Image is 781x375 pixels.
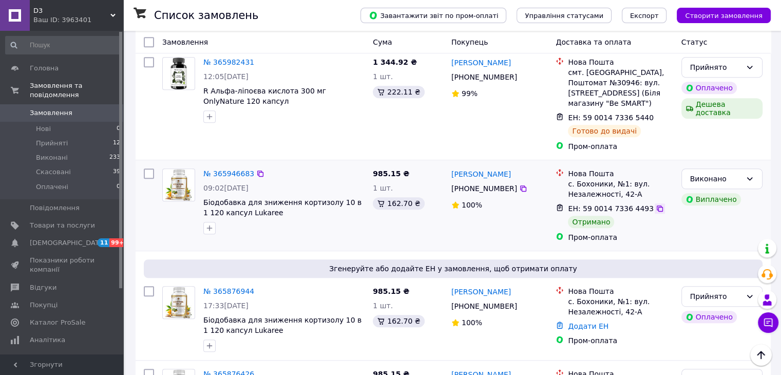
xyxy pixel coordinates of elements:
[33,6,110,15] span: D3
[681,311,737,323] div: Оплачено
[685,12,763,20] span: Створити замовлення
[162,286,195,319] a: Фото товару
[33,15,123,25] div: Ваш ID: 3963401
[568,232,673,242] div: Пром-оплата
[681,82,737,94] div: Оплачено
[148,264,758,274] span: Згенеруйте або додайте ЕН у замовлення, щоб отримати оплату
[568,216,614,228] div: Отримано
[30,283,56,292] span: Відгуки
[154,9,258,22] h1: Список замовлень
[30,81,123,100] span: Замовлення та повідомлення
[203,170,254,178] a: № 365946683
[449,181,519,196] div: [PHONE_NUMBER]
[203,72,249,81] span: 12:05[DATE]
[360,8,506,23] button: Завантажити звіт по пром-оплаті
[30,301,58,310] span: Покупці
[117,182,120,192] span: 0
[677,8,771,23] button: Створити замовлення
[568,322,608,330] a: Додати ЕН
[36,124,51,134] span: Нові
[556,38,631,46] span: Доставка та оплата
[373,38,392,46] span: Cума
[30,335,65,345] span: Аналітика
[449,299,519,313] div: [PHONE_NUMBER]
[568,125,641,137] div: Готово до видачі
[30,353,95,371] span: Управління сайтом
[203,316,361,334] a: Біодобавка для зниження кортизолу 10 в 1 120 капсул Lukaree
[203,58,254,66] a: № 365982431
[681,193,741,205] div: Виплачено
[568,57,673,67] div: Нова Пошта
[109,153,120,162] span: 233
[203,184,249,192] span: 09:02[DATE]
[373,170,409,178] span: 985.15 ₴
[462,89,478,98] span: 99%
[568,114,654,122] span: ЕН: 59 0014 7336 5440
[690,291,741,302] div: Прийнято
[568,296,673,317] div: с. Бохоники, №1: вул. Незалежності, 42-А
[758,312,778,333] button: Чат з покупцем
[451,169,511,179] a: [PERSON_NAME]
[369,11,498,20] span: Завантажити звіт по пром-оплаті
[373,58,417,66] span: 1 344.92 ₴
[451,38,488,46] span: Покупець
[462,201,482,209] span: 100%
[622,8,667,23] button: Експорт
[750,344,772,366] button: Наверх
[451,287,511,297] a: [PERSON_NAME]
[568,286,673,296] div: Нова Пошта
[30,238,106,248] span: [DEMOGRAPHIC_DATA]
[517,8,612,23] button: Управління статусами
[373,86,424,98] div: 222.11 ₴
[568,168,673,179] div: Нова Пошта
[462,318,482,327] span: 100%
[568,67,673,108] div: смт. [GEOGRAPHIC_DATA], Поштомат №30946: вул. [STREET_ADDRESS] (Біля магазину "Be SMART")
[30,203,80,213] span: Повідомлення
[30,318,85,327] span: Каталог ProSale
[98,238,109,247] span: 11
[690,62,741,73] div: Прийнято
[449,70,519,84] div: [PHONE_NUMBER]
[568,179,673,199] div: с. Бохоники, №1: вул. Незалежності, 42-А
[170,58,187,89] img: Фото товару
[36,153,68,162] span: Виконані
[203,87,326,105] a: R Альфа-ліпоєва кислота 300 мг OnlyNature 120 капсул
[690,173,741,184] div: Виконано
[666,11,771,19] a: Створити замовлення
[630,12,659,20] span: Експорт
[373,315,424,327] div: 162.70 ₴
[373,302,393,310] span: 1 шт.
[373,72,393,81] span: 1 шт.
[5,36,121,54] input: Пошук
[568,141,673,152] div: Пром-оплата
[30,256,95,274] span: Показники роботи компанії
[525,12,603,20] span: Управління статусами
[162,57,195,90] a: Фото товару
[36,167,71,177] span: Скасовані
[117,124,120,134] span: 0
[373,197,424,210] div: 162.70 ₴
[36,182,68,192] span: Оплачені
[451,58,511,68] a: [PERSON_NAME]
[203,302,249,310] span: 17:33[DATE]
[373,287,409,295] span: 985.15 ₴
[681,38,708,46] span: Статус
[568,335,673,346] div: Пром-оплата
[162,168,195,201] a: Фото товару
[36,139,68,148] span: Прийняті
[203,198,361,217] a: Біодобавка для зниження кортизолу 10 в 1 120 капсул Lukaree
[30,108,72,118] span: Замовлення
[568,204,654,213] span: ЕН: 59 0014 7336 4493
[30,221,95,230] span: Товари та послуги
[373,184,393,192] span: 1 шт.
[162,38,208,46] span: Замовлення
[203,287,254,295] a: № 365876944
[165,169,192,201] img: Фото товару
[113,139,120,148] span: 12
[681,98,763,119] div: Дешева доставка
[109,238,126,247] span: 99+
[113,167,120,177] span: 39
